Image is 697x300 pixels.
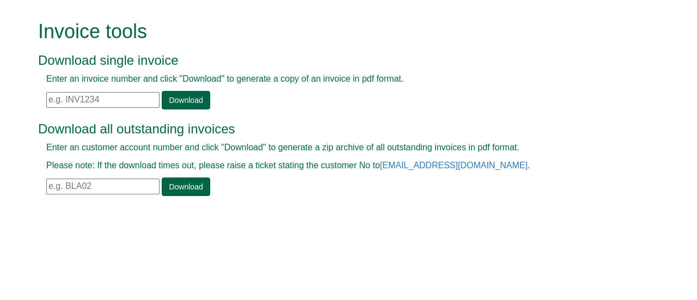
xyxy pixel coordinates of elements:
[38,122,634,136] h3: Download all outstanding invoices
[38,21,634,42] h1: Invoice tools
[46,160,626,172] p: Please note: If the download times out, please raise a ticket stating the customer No to .
[46,142,626,154] p: Enter an customer account number and click "Download" to generate a zip archive of all outstandin...
[380,161,528,170] a: [EMAIL_ADDRESS][DOMAIN_NAME]
[162,177,210,196] a: Download
[162,91,210,109] a: Download
[38,53,634,68] h3: Download single invoice
[46,92,160,108] input: e.g. INV1234
[46,73,626,85] p: Enter an invoice number and click "Download" to generate a copy of an invoice in pdf format.
[46,179,160,194] input: e.g. BLA02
